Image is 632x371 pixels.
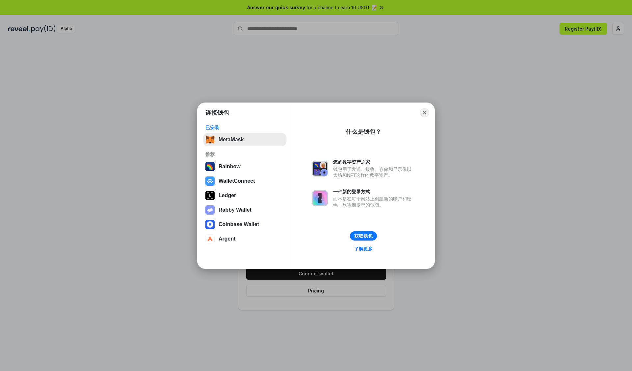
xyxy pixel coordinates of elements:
[312,190,328,206] img: svg+xml,%3Csvg%20xmlns%3D%22http%3A%2F%2Fwww.w3.org%2F2000%2Fsvg%22%20fill%3D%22none%22%20viewBox...
[350,231,377,241] button: 获取钱包
[333,159,415,165] div: 您的数字资产之家
[203,160,286,173] button: Rainbow
[205,109,229,117] h1: 连接钱包
[312,161,328,176] img: svg+xml,%3Csvg%20xmlns%3D%22http%3A%2F%2Fwww.w3.org%2F2000%2Fsvg%22%20fill%3D%22none%22%20viewBox...
[219,137,244,143] div: MetaMask
[354,246,373,252] div: 了解更多
[333,189,415,195] div: 一种新的登录方式
[219,236,236,242] div: Argent
[333,196,415,208] div: 而不是在每个网站上创建新的账户和密码，只需连接您的钱包。
[205,234,215,243] img: svg+xml,%3Csvg%20width%3D%2228%22%20height%3D%2228%22%20viewBox%3D%220%200%2028%2028%22%20fill%3D...
[203,133,286,146] button: MetaMask
[219,164,241,170] div: Rainbow
[205,125,284,130] div: 已安装
[346,128,381,136] div: 什么是钱包？
[205,151,284,157] div: 推荐
[219,178,255,184] div: WalletConnect
[205,176,215,186] img: svg+xml,%3Csvg%20width%3D%2228%22%20height%3D%2228%22%20viewBox%3D%220%200%2028%2028%22%20fill%3D...
[205,135,215,144] img: svg+xml,%3Csvg%20fill%3D%22none%22%20height%3D%2233%22%20viewBox%3D%220%200%2035%2033%22%20width%...
[205,220,215,229] img: svg+xml,%3Csvg%20width%3D%2228%22%20height%3D%2228%22%20viewBox%3D%220%200%2028%2028%22%20fill%3D...
[354,233,373,239] div: 获取钱包
[205,162,215,171] img: svg+xml,%3Csvg%20width%3D%22120%22%20height%3D%22120%22%20viewBox%3D%220%200%20120%20120%22%20fil...
[420,108,429,117] button: Close
[203,203,286,217] button: Rabby Wallet
[350,244,377,253] a: 了解更多
[219,193,236,198] div: Ledger
[203,232,286,245] button: Argent
[333,166,415,178] div: 钱包用于发送、接收、存储和显示像以太坊和NFT这样的数字资产。
[219,221,259,227] div: Coinbase Wallet
[203,189,286,202] button: Ledger
[203,174,286,188] button: WalletConnect
[203,218,286,231] button: Coinbase Wallet
[205,191,215,200] img: svg+xml,%3Csvg%20xmlns%3D%22http%3A%2F%2Fwww.w3.org%2F2000%2Fsvg%22%20width%3D%2228%22%20height%3...
[219,207,251,213] div: Rabby Wallet
[205,205,215,215] img: svg+xml,%3Csvg%20xmlns%3D%22http%3A%2F%2Fwww.w3.org%2F2000%2Fsvg%22%20fill%3D%22none%22%20viewBox...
